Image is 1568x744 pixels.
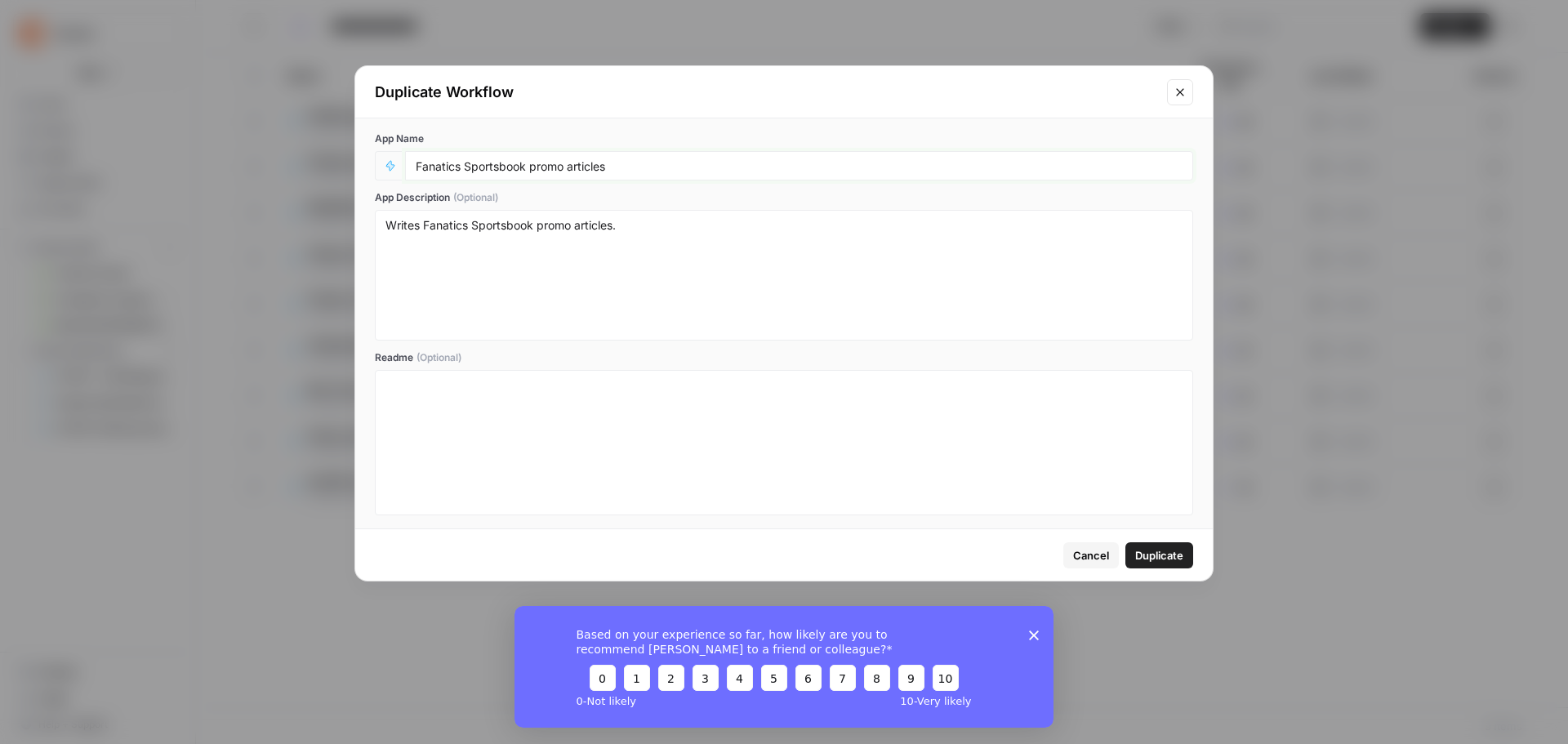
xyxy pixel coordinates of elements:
[375,81,1157,104] div: Duplicate Workflow
[375,131,1193,146] label: App Name
[1135,547,1183,564] span: Duplicate
[1167,79,1193,105] button: Close modal
[416,158,1183,173] input: Untitled
[1125,542,1193,568] button: Duplicate
[375,190,1193,205] label: App Description
[453,190,498,205] span: (Optional)
[1063,542,1119,568] button: Cancel
[514,606,1053,728] iframe: Survey from AirOps
[375,350,1193,365] label: Readme
[385,217,1183,333] textarea: Writes Fanatics Sportsbook promo articles.
[416,350,461,365] span: (Optional)
[1073,547,1109,564] span: Cancel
